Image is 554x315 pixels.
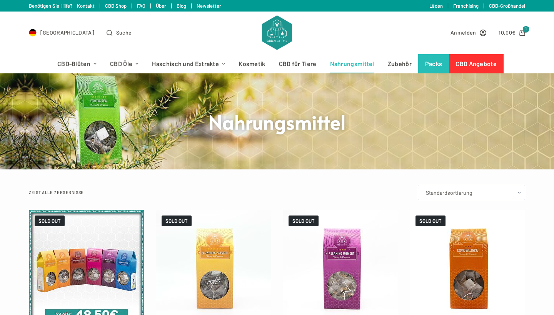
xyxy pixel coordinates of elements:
a: Franchising [453,3,479,9]
a: Kosmetik [232,54,272,73]
a: Newsletter [197,3,221,9]
a: Über [156,3,166,9]
span: Anmelden [451,28,476,37]
a: Packs [418,54,449,73]
span: € [512,29,516,36]
span: Suche [116,28,132,37]
a: Blog [177,3,186,9]
bdi: 10,00 [499,29,516,36]
nav: Header-Menü [50,54,503,73]
a: Shopping cart [499,28,525,37]
select: Shop-Bestellung [418,185,525,200]
a: Benötigen Sie Hilfe? Kontakt [29,3,95,9]
span: SOLD OUT [35,216,65,226]
a: CBD Öle [103,54,145,73]
a: CBD-Großhandel [489,3,525,9]
span: SOLD OUT [415,216,446,226]
p: Zeigt alle 7 Ergebnisse [29,189,84,196]
h1: Nahrungsmittel [133,109,421,134]
span: SOLD OUT [162,216,192,226]
span: [GEOGRAPHIC_DATA] [40,28,94,37]
a: Zubehör [381,54,418,73]
a: CBD für Tiere [272,54,323,73]
a: Select Country [29,28,94,37]
span: 1 [522,26,529,33]
a: CBD Shop [105,3,127,9]
a: Nahrungsmittel [323,54,381,73]
a: Haschisch und Extrakte [145,54,232,73]
a: CBD-Blüten [50,54,103,73]
a: Läden [429,3,443,9]
a: Anmelden [451,28,486,37]
img: DE Flag [29,29,37,36]
span: SOLD OUT [289,216,319,226]
img: CBD Alchemy [262,15,292,50]
a: FAQ [137,3,145,9]
a: CBD Angebote [449,54,504,73]
button: Open search form [107,28,132,37]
